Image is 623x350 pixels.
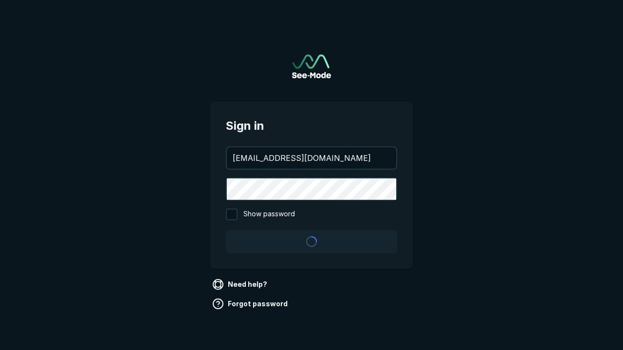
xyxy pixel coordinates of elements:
a: Forgot password [210,296,292,312]
img: See-Mode Logo [292,54,331,78]
a: Need help? [210,277,271,292]
span: Show password [243,209,295,220]
span: Sign in [226,117,397,135]
a: Go to sign in [292,54,331,78]
input: your@email.com [227,147,396,169]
